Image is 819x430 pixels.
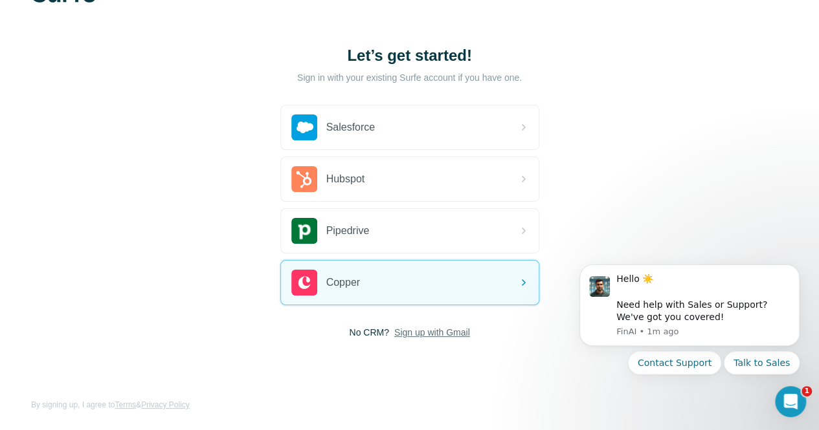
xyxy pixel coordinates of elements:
h1: Let’s get started! [280,45,539,66]
p: Sign in with your existing Surfe account if you have one. [297,71,522,84]
span: 1 [802,386,812,396]
iframe: Intercom live chat [775,386,806,417]
span: By signing up, I agree to & [31,399,190,411]
img: pipedrive's logo [291,218,317,244]
button: Sign up with Gmail [394,326,470,339]
a: Terms [115,400,136,409]
span: Copper [326,275,360,290]
span: Pipedrive [326,223,370,239]
span: Hubspot [326,171,365,187]
iframe: Intercom notifications message [560,250,819,424]
a: Privacy Policy [141,400,190,409]
img: salesforce's logo [291,114,317,140]
span: No CRM? [349,326,388,339]
img: copper's logo [291,270,317,296]
span: Salesforce [326,120,376,135]
img: hubspot's logo [291,166,317,192]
